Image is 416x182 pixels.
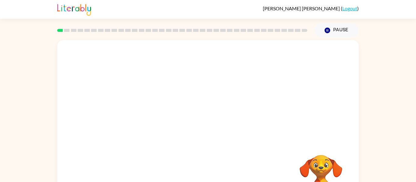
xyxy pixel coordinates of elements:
[57,2,91,16] img: Literably
[315,23,359,37] button: Pause
[342,5,357,11] a: Logout
[263,5,341,11] span: [PERSON_NAME] [PERSON_NAME]
[263,5,359,11] div: ( )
